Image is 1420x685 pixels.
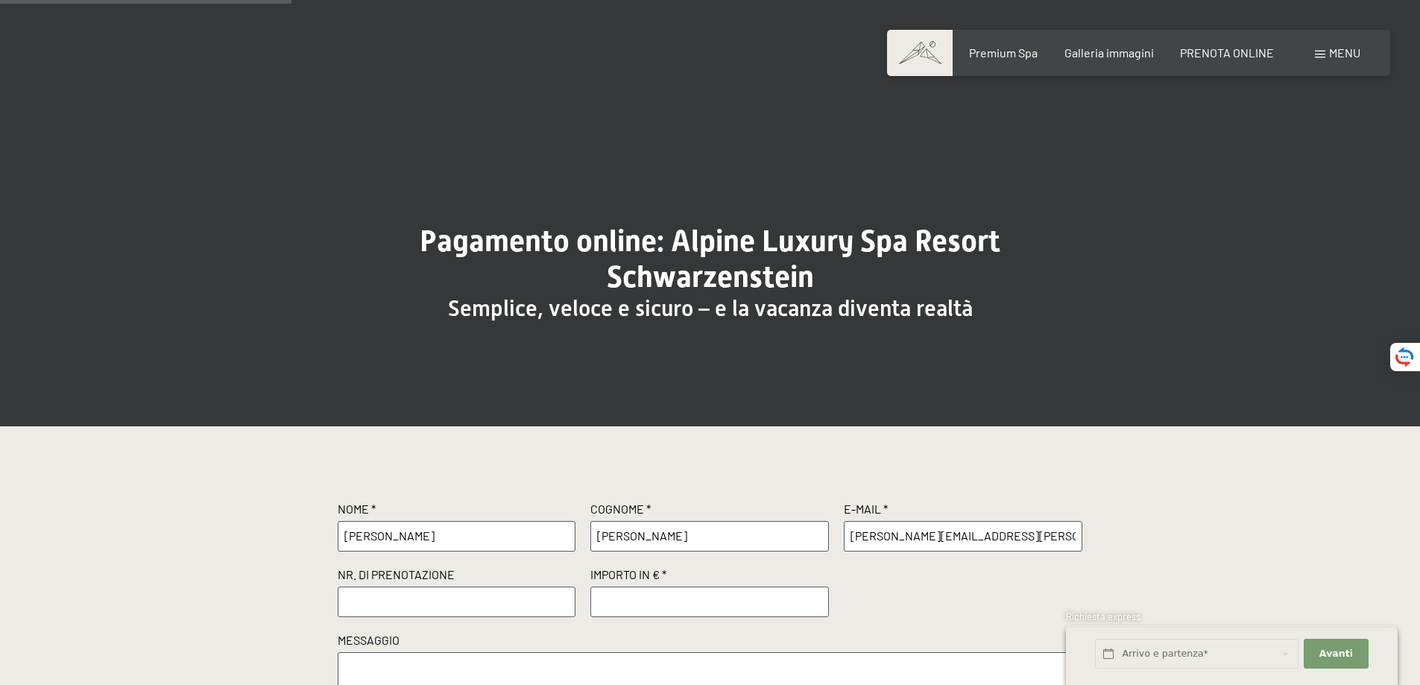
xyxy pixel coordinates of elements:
label: E-Mail * [844,501,1082,521]
label: Cognome * [590,501,829,521]
a: PRENOTA ONLINE [1180,45,1274,60]
label: Nr. di prenotazione [338,566,576,587]
label: Messaggio [338,632,1083,652]
button: Avanti [1304,639,1368,669]
span: Pagamento online: Alpine Luxury Spa Resort Schwarzenstein [420,224,1000,294]
span: Semplice, veloce e sicuro – e la vacanza diventa realtà [448,295,973,321]
label: Importo in € * [590,566,829,587]
span: Avanti [1319,647,1353,660]
span: Menu [1329,45,1360,60]
label: Nome * [338,501,576,521]
a: Galleria immagini [1064,45,1154,60]
a: Premium Spa [969,45,1038,60]
span: Richiesta express [1066,610,1140,622]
